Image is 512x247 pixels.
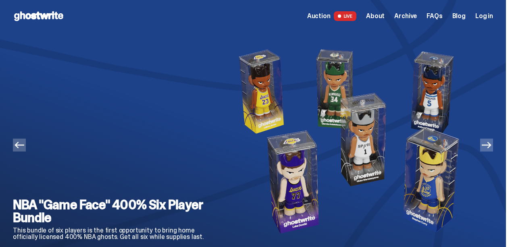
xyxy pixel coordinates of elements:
[334,11,357,21] span: LIVE
[394,13,417,19] a: Archive
[452,13,466,19] a: Blog
[307,11,356,21] a: Auction LIVE
[366,13,385,19] a: About
[307,13,331,19] span: Auction
[13,198,213,224] h2: NBA "Game Face" 400% Six Player Bundle
[480,139,493,152] button: Next
[427,13,442,19] a: FAQs
[475,13,493,19] a: Log in
[13,139,26,152] button: Previous
[13,227,213,240] p: This bundle of six players is the first opportunity to bring home officially licensed 400% NBA gh...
